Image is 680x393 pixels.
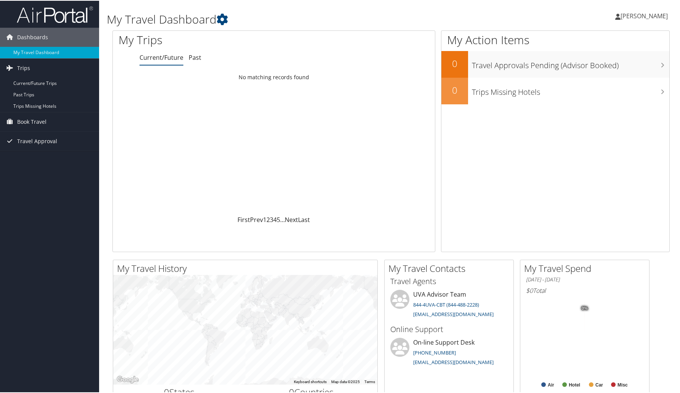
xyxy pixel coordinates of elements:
[17,112,47,131] span: Book Travel
[273,215,277,223] a: 4
[617,382,628,387] text: Misc
[115,374,140,384] a: Open this area in Google Maps (opens a new window)
[107,11,486,27] h1: My Travel Dashboard
[413,348,456,355] a: [PHONE_NUMBER]
[388,261,513,274] h2: My Travel Contacts
[140,53,183,61] a: Current/Future
[441,50,669,77] a: 0Travel Approvals Pending (Advisor Booked)
[250,215,263,223] a: Prev
[285,215,298,223] a: Next
[441,56,468,69] h2: 0
[17,5,93,23] img: airportal-logo.png
[441,31,669,47] h1: My Action Items
[331,379,360,383] span: Map data ©2025
[390,275,508,286] h3: Travel Agents
[263,215,266,223] a: 1
[277,215,280,223] a: 5
[441,83,468,96] h2: 0
[526,286,533,294] span: $0
[621,11,668,19] span: [PERSON_NAME]
[298,215,310,223] a: Last
[266,215,270,223] a: 2
[615,4,675,27] a: [PERSON_NAME]
[472,56,669,70] h3: Travel Approvals Pending (Advisor Booked)
[441,77,669,104] a: 0Trips Missing Hotels
[390,323,508,334] h3: Online Support
[413,310,494,317] a: [EMAIL_ADDRESS][DOMAIN_NAME]
[387,337,512,368] li: On-line Support Desk
[270,215,273,223] a: 3
[117,261,377,274] h2: My Travel History
[387,289,512,320] li: UVA Advisor Team
[364,379,375,383] a: Terms (opens in new tab)
[548,382,554,387] text: Air
[294,379,327,384] button: Keyboard shortcuts
[115,374,140,384] img: Google
[413,358,494,365] a: [EMAIL_ADDRESS][DOMAIN_NAME]
[280,215,285,223] span: …
[17,131,57,150] span: Travel Approval
[582,305,588,310] tspan: 0%
[524,261,649,274] h2: My Travel Spend
[413,300,479,307] a: 844-4UVA-CBT (844-488-2228)
[569,382,580,387] text: Hotel
[595,382,603,387] text: Car
[237,215,250,223] a: First
[119,31,295,47] h1: My Trips
[113,70,435,83] td: No matching records found
[526,275,643,283] h6: [DATE] - [DATE]
[189,53,201,61] a: Past
[472,82,669,97] h3: Trips Missing Hotels
[17,58,30,77] span: Trips
[17,27,48,46] span: Dashboards
[526,286,643,294] h6: Total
